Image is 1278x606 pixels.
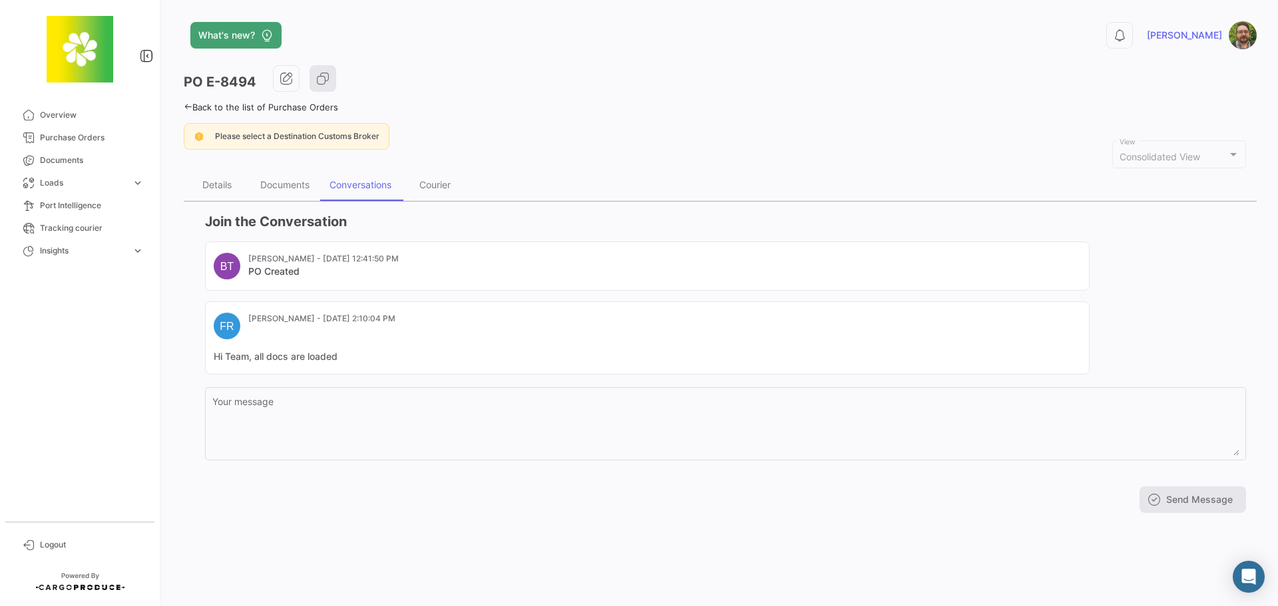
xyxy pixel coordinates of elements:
button: What's new? [190,22,282,49]
div: BT [214,253,240,279]
a: Back to the list of Purchase Orders [184,102,338,112]
a: Port Intelligence [11,194,149,217]
span: Consolidated View [1120,151,1200,162]
mat-card-subtitle: [PERSON_NAME] - [DATE] 2:10:04 PM [248,313,395,325]
span: expand_more [132,177,144,189]
a: Overview [11,104,149,126]
span: Please select a Destination Customs Broker [215,131,379,141]
mat-card-subtitle: [PERSON_NAME] - [DATE] 12:41:50 PM [248,253,399,265]
span: [PERSON_NAME] [1147,29,1222,42]
div: Abrir Intercom Messenger [1233,561,1265,593]
span: Port Intelligence [40,200,144,212]
span: Loads [40,177,126,189]
span: Insights [40,245,126,257]
div: Documents [260,179,310,190]
h3: PO E-8494 [184,73,256,91]
div: FR [214,313,240,339]
span: Purchase Orders [40,132,144,144]
div: Courier [419,179,451,190]
span: Logout [40,539,144,551]
span: Overview [40,109,144,121]
span: Documents [40,154,144,166]
img: SR.jpg [1229,21,1257,49]
a: Documents [11,149,149,172]
h3: Join the Conversation [205,212,1246,231]
span: expand_more [132,245,144,257]
a: Tracking courier [11,217,149,239]
div: Details [202,179,232,190]
span: Tracking courier [40,222,144,234]
mat-card-title: PO Created [248,265,399,278]
a: Purchase Orders [11,126,149,149]
img: 8664c674-3a9e-46e9-8cba-ffa54c79117b.jfif [47,16,113,82]
mat-card-content: Hi Team, all docs are loaded [214,350,1081,363]
span: What's new? [198,29,255,42]
div: Conversations [329,179,391,190]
